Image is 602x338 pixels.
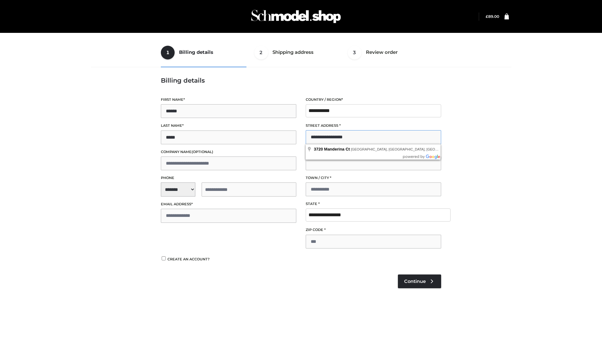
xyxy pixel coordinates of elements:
a: Continue [398,274,441,288]
span: £ [486,14,488,19]
span: 3720 [314,147,323,151]
span: Create an account? [167,257,210,261]
span: Manderina Ct [324,147,350,151]
label: Email address [161,201,296,207]
label: Company name [161,149,296,155]
h3: Billing details [161,77,441,84]
label: First name [161,97,296,103]
span: (optional) [192,150,213,154]
span: [GEOGRAPHIC_DATA], [GEOGRAPHIC_DATA], [GEOGRAPHIC_DATA] [351,147,462,151]
a: £89.00 [486,14,499,19]
label: Town / City [306,175,441,181]
label: State [306,201,441,207]
span: Continue [404,279,426,284]
label: Street address [306,123,441,129]
label: Phone [161,175,296,181]
label: Country / Region [306,97,441,103]
label: ZIP Code [306,227,441,233]
label: Last name [161,123,296,129]
input: Create an account? [161,256,166,260]
bdi: 89.00 [486,14,499,19]
img: Schmodel Admin 964 [249,4,343,29]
